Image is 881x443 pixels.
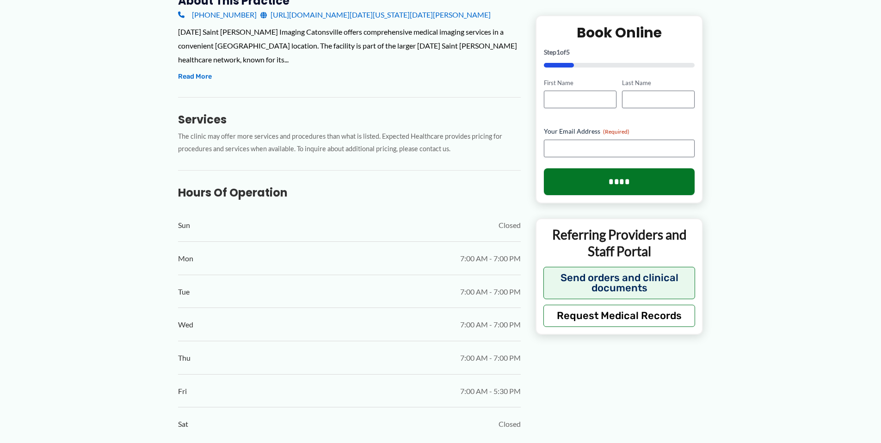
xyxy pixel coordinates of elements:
div: [DATE] Saint [PERSON_NAME] Imaging Catonsville offers comprehensive medical imaging services in a... [178,25,521,66]
span: Sun [178,218,190,232]
span: Wed [178,318,193,332]
h3: Services [178,112,521,127]
h3: Hours of Operation [178,185,521,200]
span: 7:00 AM - 7:00 PM [460,285,521,299]
label: Your Email Address [544,127,695,136]
a: [PHONE_NUMBER] [178,8,257,22]
button: Read More [178,71,212,82]
button: Send orders and clinical documents [543,266,696,299]
span: 7:00 AM - 5:30 PM [460,384,521,398]
p: Step of [544,49,695,55]
span: 5 [566,48,570,55]
label: First Name [544,78,616,87]
span: 7:00 AM - 7:00 PM [460,351,521,365]
span: Closed [499,417,521,431]
span: Closed [499,218,521,232]
span: Fri [178,384,187,398]
span: Tue [178,285,190,299]
span: Mon [178,252,193,265]
p: The clinic may offer more services and procedures than what is listed. Expected Healthcare provid... [178,130,521,155]
h2: Book Online [544,23,695,41]
p: Referring Providers and Staff Portal [543,226,696,260]
span: 1 [556,48,560,55]
span: 7:00 AM - 7:00 PM [460,318,521,332]
a: [URL][DOMAIN_NAME][DATE][US_STATE][DATE][PERSON_NAME] [260,8,491,22]
label: Last Name [622,78,695,87]
span: (Required) [603,128,629,135]
span: Sat [178,417,188,431]
span: 7:00 AM - 7:00 PM [460,252,521,265]
button: Request Medical Records [543,304,696,326]
span: Thu [178,351,191,365]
